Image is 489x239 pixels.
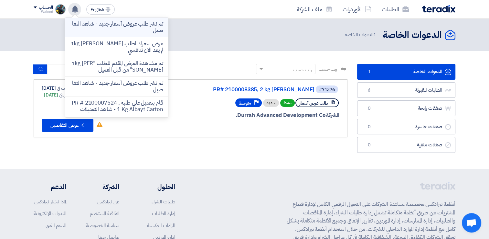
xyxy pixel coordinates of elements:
a: صفقات رابحة0 [357,100,455,116]
span: 0 [365,124,373,130]
a: اتفاقية المستخدم [90,210,119,217]
input: ابحث بعنوان أو رقم الطلب [48,64,138,74]
a: الندوات الإلكترونية [34,210,66,217]
span: English [90,7,104,12]
span: ينتهي في [59,92,72,98]
a: الدعوات الخاصة1 [357,64,455,80]
a: عن تيرادكس [97,198,119,205]
span: 0 [365,142,373,148]
img: bdccabeac_1704273121357.jpeg [55,4,66,15]
span: 1 [365,69,373,75]
div: #71376 [319,87,335,92]
span: أنشئت في [57,85,72,92]
span: رتب حسب [319,66,337,73]
span: 0 [365,105,373,112]
div: [DATE] [42,85,82,92]
li: الشركة [86,182,119,192]
a: المزادات العكسية [147,222,175,229]
span: طلب عرض أسعار [299,100,328,106]
div: دردشة مفتوحة [462,213,481,233]
span: 1 [373,31,376,38]
button: English [86,4,115,15]
a: الأوردرات [337,2,377,17]
p: تم مشاهدة العرض المقدم للطلب "1kg [PERSON_NAME]" من قبل العميل [70,60,163,73]
span: متوسط [239,100,251,106]
p: تم نشر طلب عروض أسعار جديد - شاهد التفاصيل [70,21,163,34]
div: [DATE] [44,92,82,98]
a: الطلبات [377,2,414,17]
div: رتب حسب [293,66,312,73]
div: Durrah Advanced Development Co. [184,111,339,119]
a: إدارة الطلبات [152,210,175,217]
div: Waleed [34,10,53,14]
a: الطلبات المقبولة6 [357,82,455,98]
a: طلبات الشراء [152,198,175,205]
p: قام بتعديل علي طلبه PR # 2100007524 , 1 Kg Albayt Carton - شاهد التعديلات [70,100,163,113]
img: Teradix logo [422,5,455,13]
p: تم نشر طلب عروض أسعار جديد - شاهد التفاصيل [70,80,163,93]
span: الدعوات الخاصة [345,31,377,39]
span: الشركة [326,111,340,119]
a: الدعم الفني [46,222,66,229]
div: جديد [263,99,279,107]
a: PR# 2100008385, 2 kg [PERSON_NAME] [185,87,314,93]
li: الحلول [139,182,175,192]
h2: الدعوات الخاصة [383,29,442,41]
a: سياسة الخصوصية [86,222,119,229]
p: عرض سعرك لطلب 1kg [PERSON_NAME] لم يعد الان تنافسي [70,40,163,53]
button: عرض التفاصيل [42,119,93,132]
a: ملف الشركة [292,2,337,17]
span: نشط [280,99,295,107]
a: لماذا تختار تيرادكس [34,198,66,205]
a: صفقات خاسرة0 [357,119,455,135]
a: صفقات ملغية0 [357,137,455,153]
span: 6 [365,87,373,94]
div: الحساب [39,5,53,10]
li: الدعم [34,182,66,192]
